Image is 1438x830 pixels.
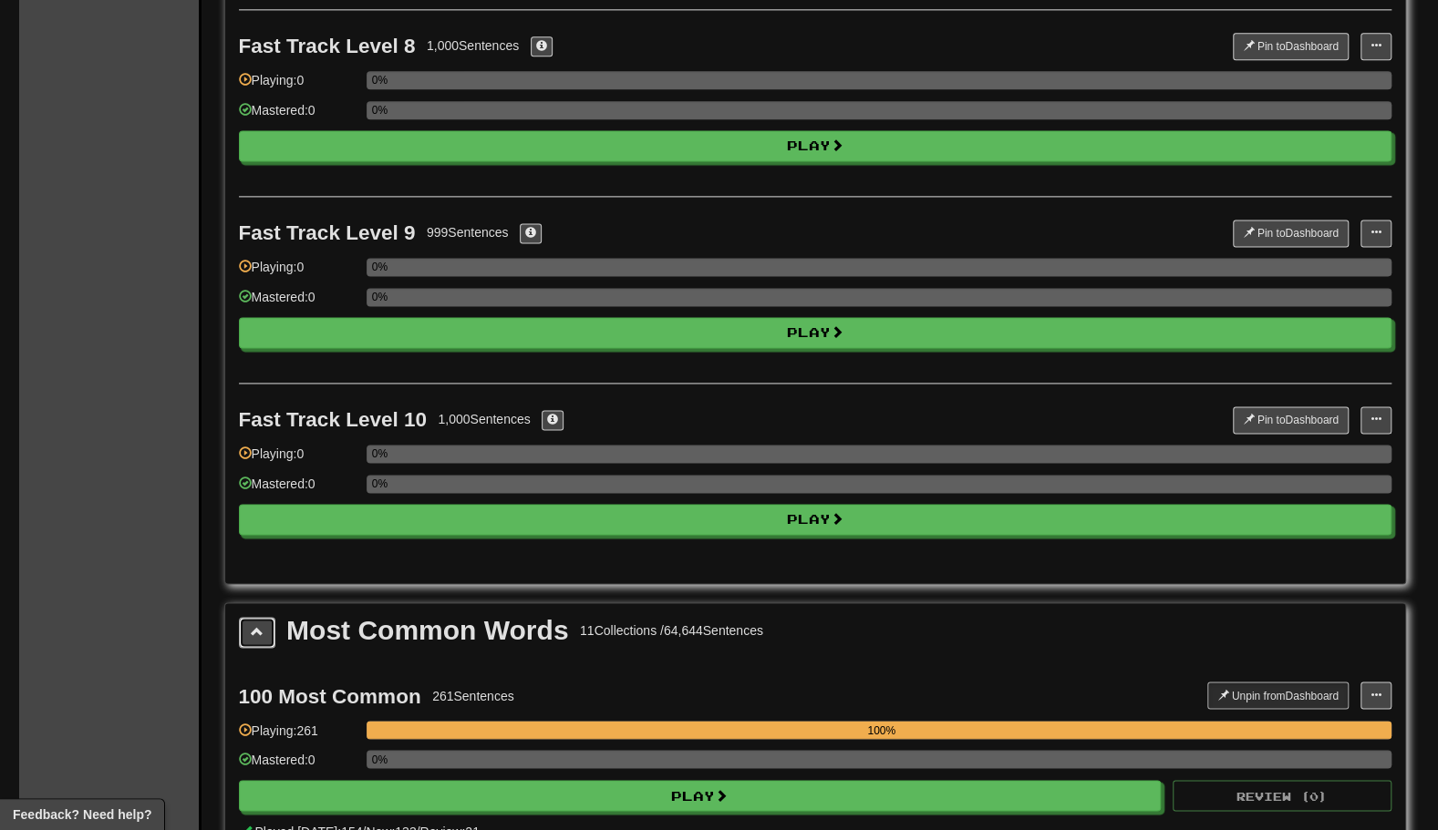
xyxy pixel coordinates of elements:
[239,780,1162,811] button: Play
[239,221,416,244] div: Fast Track Level 9
[286,617,568,644] div: Most Common Words
[239,750,357,780] div: Mastered: 0
[1233,33,1349,60] button: Pin toDashboard
[1173,780,1391,811] button: Review (0)
[239,317,1391,348] button: Play
[239,684,421,707] div: 100 Most Common
[580,621,763,640] div: 11 Collections / 64,644 Sentences
[239,71,357,101] div: Playing: 0
[239,445,357,475] div: Playing: 0
[239,288,357,318] div: Mastered: 0
[1233,220,1349,247] button: Pin toDashboard
[432,686,514,704] div: 261 Sentences
[427,36,519,55] div: 1,000 Sentences
[372,721,1391,739] div: 100%
[1233,406,1349,434] button: Pin toDashboard
[239,130,1391,161] button: Play
[239,504,1391,535] button: Play
[239,101,357,131] div: Mastered: 0
[239,258,357,288] div: Playing: 0
[438,410,530,428] div: 1,000 Sentences
[239,721,357,751] div: Playing: 261
[239,475,357,505] div: Mastered: 0
[1207,681,1349,709] button: Unpin fromDashboard
[239,35,416,57] div: Fast Track Level 8
[427,223,509,241] div: 999 Sentences
[239,408,427,431] div: Fast Track Level 10
[13,805,151,824] span: Open feedback widget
